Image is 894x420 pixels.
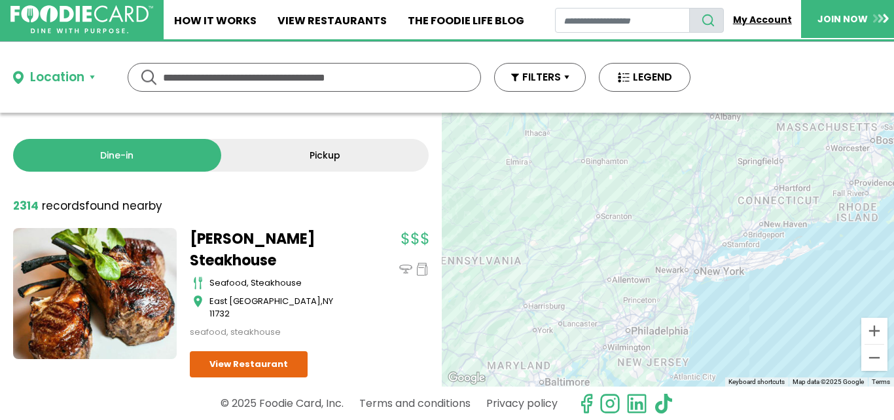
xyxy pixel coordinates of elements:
[861,318,887,344] button: Zoom in
[13,198,39,214] strong: 2314
[193,295,203,308] img: map_icon.svg
[486,392,558,415] a: Privacy policy
[30,68,84,87] div: Location
[193,277,203,290] img: cutlery_icon.svg
[190,351,308,377] a: View Restaurant
[724,8,801,32] a: My Account
[626,393,647,414] img: linkedin.svg
[209,295,321,307] span: East [GEOGRAPHIC_DATA]
[653,393,674,414] img: tiktok.svg
[13,139,221,172] a: Dine-in
[221,139,429,172] a: Pickup
[555,8,690,33] input: restaurant search
[576,393,597,414] svg: check us out on facebook
[689,8,724,33] button: search
[209,295,353,320] div: ,
[209,307,230,320] span: 11732
[190,326,353,339] div: seafood, steakhouse
[445,370,488,387] a: Open this area in Google Maps (opens a new window)
[399,263,412,276] img: dinein_icon.svg
[13,68,95,87] button: Location
[323,295,333,307] span: NY
[494,63,586,92] button: FILTERS
[209,277,353,290] div: seafood, steakhouse
[445,370,488,387] img: Google
[221,392,344,415] p: © 2025 Foodie Card, Inc.
[416,263,429,276] img: pickup_icon.svg
[10,5,153,34] img: FoodieCard; Eat, Drink, Save, Donate
[42,198,85,214] span: records
[359,392,471,415] a: Terms and conditions
[793,378,864,385] span: Map data ©2025 Google
[13,198,162,215] div: found nearby
[861,345,887,371] button: Zoom out
[190,228,353,271] a: [PERSON_NAME] Steakhouse
[872,378,890,385] a: Terms
[728,377,785,387] button: Keyboard shortcuts
[599,63,690,92] button: LEGEND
